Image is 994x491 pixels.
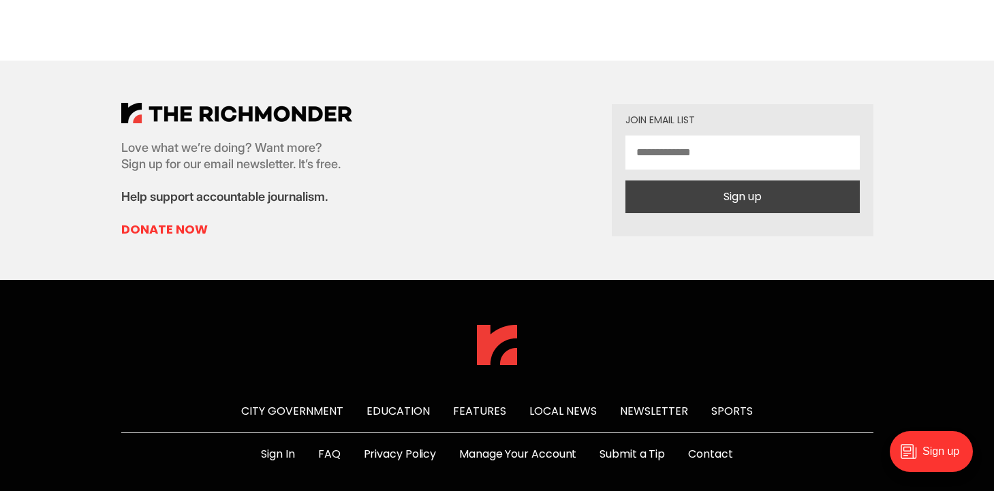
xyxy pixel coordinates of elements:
[688,446,732,462] a: Contact
[529,403,597,419] a: Local News
[121,189,352,205] p: Help support accountable journalism.
[121,140,352,172] p: Love what we’re doing? Want more? Sign up for our email newsletter. It’s free.
[459,446,576,462] a: Manage Your Account
[367,403,430,419] a: Education
[364,446,437,462] a: Privacy Policy
[878,424,994,491] iframe: portal-trigger
[241,403,343,419] a: City Government
[318,446,341,462] a: FAQ
[121,103,352,123] img: The Richmonder Logo
[121,221,352,238] a: Donate Now
[711,403,753,419] a: Sports
[625,115,860,125] div: Join email list
[620,403,688,419] a: Newsletter
[453,403,506,419] a: Features
[261,446,294,462] a: Sign In
[625,180,860,213] button: Sign up
[600,446,665,462] a: Submit a Tip
[477,325,517,365] img: The Richmonder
